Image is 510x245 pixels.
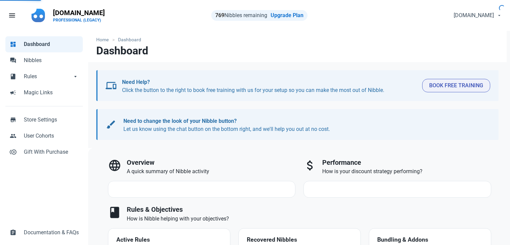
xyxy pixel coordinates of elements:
[247,237,352,243] h4: Recovered Nibbles
[10,40,16,47] span: dashboard
[122,78,417,94] p: Click the button to the right to book free training with us for your setup so you can make the mo...
[24,116,79,124] span: Store Settings
[322,159,491,166] h3: Performance
[24,148,79,156] span: Gift With Purchase
[10,116,16,122] span: store
[127,159,296,166] h3: Overview
[5,112,83,128] a: storeStore Settings
[96,36,112,43] a: Home
[5,36,83,52] a: dashboardDashboard
[5,128,83,144] a: peopleUser Cohorts
[5,144,83,160] a: control_point_duplicateGift With Purchase
[88,31,507,45] nav: breadcrumbs
[5,52,83,68] a: forumNibbles
[24,132,79,140] span: User Cohorts
[127,215,491,223] p: How is Nibble helping with your objectives?
[10,132,16,139] span: people
[8,11,16,19] span: menu
[10,89,16,95] span: campaign
[106,80,116,91] span: devices
[24,89,79,97] span: Magic Links
[72,72,79,79] span: arrow_drop_down
[53,8,105,17] p: [DOMAIN_NAME]
[123,118,237,124] b: Need to change the look of your Nibble button?
[429,82,483,90] span: Book Free Training
[127,167,296,176] p: A quick summary of Nibble activity
[127,206,491,213] h3: Rules & Objectives
[106,119,116,130] span: brush
[215,12,267,18] span: Nibbles remaining
[24,229,79,237] span: Documentation & FAQs
[116,237,222,243] h4: Active Rules
[24,56,79,64] span: Nibbles
[10,229,16,235] span: assignment
[422,79,490,92] button: Book Free Training
[5,68,83,85] a: bookRulesarrow_drop_down
[24,72,72,81] span: Rules
[377,237,483,243] h4: Bundling & Addons
[96,45,148,57] h1: Dashboard
[10,56,16,63] span: forum
[49,5,109,26] a: [DOMAIN_NAME]PROFESSIONAL (LEGACY)
[5,225,83,241] a: assignmentDocumentation & FAQs
[303,159,317,172] span: attach_money
[5,85,83,101] a: campaignMagic Links
[123,117,484,133] p: Let us know using the chat button on the bottom right, and we'll help you out at no cost.
[215,12,224,18] strong: 769
[271,12,303,18] a: Upgrade Plan
[448,9,506,22] button: [DOMAIN_NAME]
[108,159,121,172] span: language
[322,167,491,176] p: How is your discount strategy performing?
[10,148,16,155] span: control_point_duplicate
[53,17,105,23] p: PROFESSIONAL (LEGACY)
[454,11,494,19] span: [DOMAIN_NAME]
[24,40,79,48] span: Dashboard
[108,206,121,219] span: book
[10,72,16,79] span: book
[122,79,150,85] b: Need Help?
